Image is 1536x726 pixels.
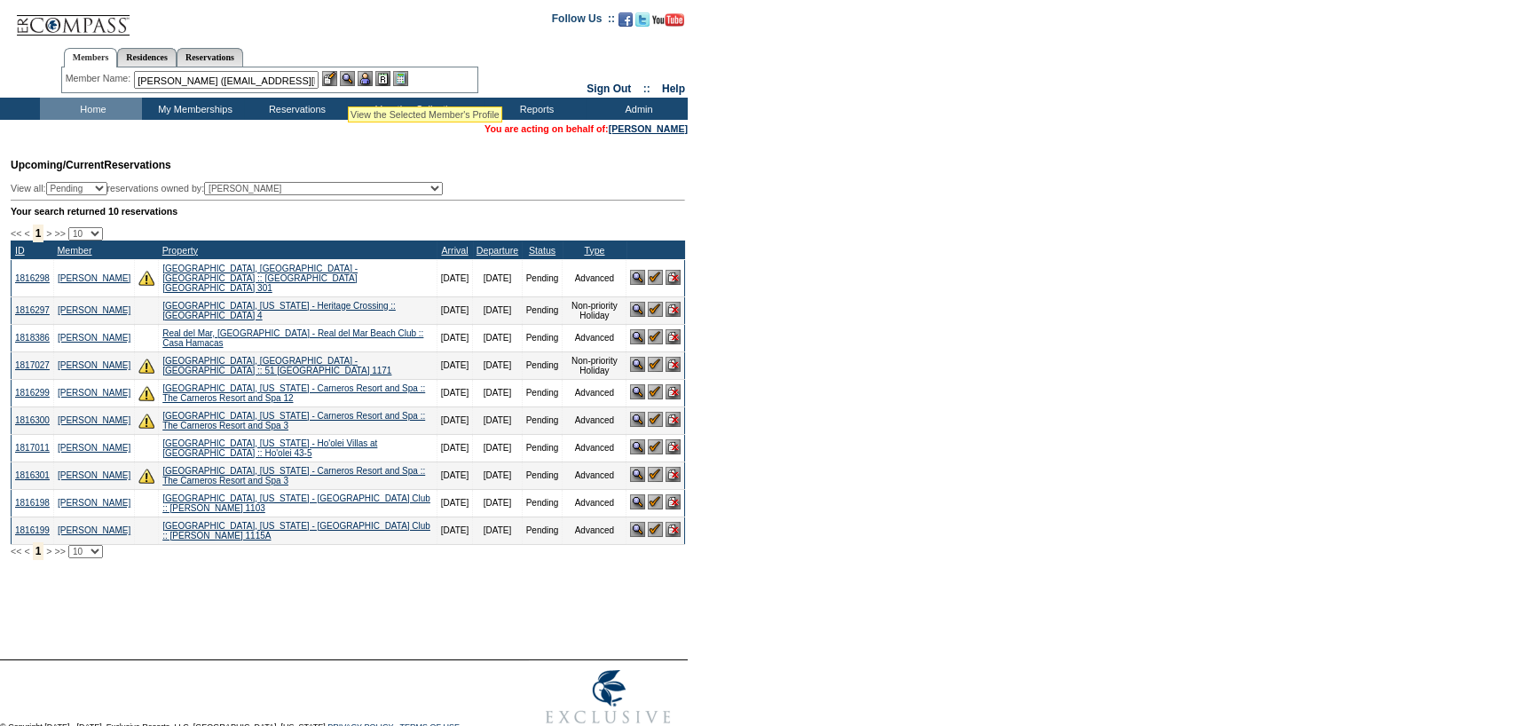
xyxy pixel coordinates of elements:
a: Subscribe to our YouTube Channel [652,18,684,28]
td: Vacation Collection [346,98,484,120]
td: Advanced [563,434,626,462]
img: Confirm Reservation [648,302,663,317]
td: [DATE] [437,379,472,406]
a: [PERSON_NAME] [609,123,688,134]
img: View Reservation [630,302,645,317]
a: Follow us on Twitter [635,18,650,28]
span: >> [54,546,65,556]
img: There are insufficient days and/or tokens to cover this reservation [138,358,154,374]
span: 1 [33,225,44,242]
td: [DATE] [473,379,522,406]
img: Cancel Reservation [666,329,681,344]
a: [GEOGRAPHIC_DATA], [US_STATE] - Carneros Resort and Spa :: The Carneros Resort and Spa 3 [162,411,425,430]
td: [DATE] [437,517,472,544]
img: Cancel Reservation [666,384,681,399]
a: [PERSON_NAME] [58,525,130,535]
span: Reservations [11,159,171,171]
img: Confirm Reservation [648,357,663,372]
img: Subscribe to our YouTube Channel [652,13,684,27]
img: b_edit.gif [322,71,337,86]
td: [DATE] [437,406,472,434]
font: You are acting on behalf of: [484,123,688,134]
td: Pending [522,434,563,462]
img: Cancel Reservation [666,412,681,427]
a: Help [662,83,685,95]
img: There are insufficient days and/or tokens to cover this reservation [138,468,154,484]
img: Reservations [375,71,390,86]
td: [DATE] [437,259,472,296]
a: Become our fan on Facebook [618,18,633,28]
img: View [340,71,355,86]
a: [GEOGRAPHIC_DATA], [US_STATE] - Carneros Resort and Spa :: The Carneros Resort and Spa 3 [162,466,425,485]
img: View Reservation [630,357,645,372]
img: Confirm Reservation [648,412,663,427]
a: [PERSON_NAME] [58,273,130,283]
td: [DATE] [473,259,522,296]
td: Admin [586,98,688,120]
img: Cancel Reservation [666,467,681,482]
img: View Reservation [630,467,645,482]
td: [DATE] [437,434,472,462]
a: 1816199 [15,525,50,535]
td: [DATE] [473,434,522,462]
td: [DATE] [473,324,522,351]
a: 1817027 [15,360,50,370]
a: Residences [117,48,177,67]
a: ID [15,245,25,256]
span: > [46,228,51,239]
img: There are insufficient days and/or tokens to cover this reservation [138,413,154,429]
td: [DATE] [437,462,472,489]
img: Confirm Reservation [648,439,663,454]
td: Non-priority Holiday [563,351,626,379]
a: Departure [477,245,518,256]
a: Status [529,245,555,256]
td: [DATE] [437,489,472,517]
td: Advanced [563,259,626,296]
img: View Reservation [630,412,645,427]
div: View all: reservations owned by: [11,182,451,195]
a: [PERSON_NAME] [58,360,130,370]
td: [DATE] [437,351,472,379]
a: 1816301 [15,470,50,480]
a: [GEOGRAPHIC_DATA], [GEOGRAPHIC_DATA] - [GEOGRAPHIC_DATA] :: [GEOGRAPHIC_DATA] [GEOGRAPHIC_DATA] 301 [162,264,358,293]
td: [DATE] [473,489,522,517]
img: Cancel Reservation [666,270,681,285]
td: Advanced [563,324,626,351]
a: [GEOGRAPHIC_DATA], [US_STATE] - Heritage Crossing :: [GEOGRAPHIC_DATA] 4 [162,301,396,320]
img: Cancel Reservation [666,522,681,537]
img: View Reservation [630,329,645,344]
span: 1 [33,542,44,560]
a: [GEOGRAPHIC_DATA], [US_STATE] - Ho'olei Villas at [GEOGRAPHIC_DATA] :: Ho'olei 43-5 [162,438,377,458]
span: < [24,228,29,239]
img: View Reservation [630,439,645,454]
img: Impersonate [358,71,373,86]
td: [DATE] [473,517,522,544]
td: Advanced [563,462,626,489]
a: 1817011 [15,443,50,453]
div: View the Selected Member's Profile [351,109,500,120]
a: Sign Out [587,83,631,95]
img: View Reservation [630,270,645,285]
td: Non-priority Holiday [563,296,626,324]
img: Confirm Reservation [648,494,663,509]
td: Pending [522,489,563,517]
td: Pending [522,259,563,296]
a: Member [57,245,91,256]
span: << [11,228,21,239]
img: There are insufficient days and/or tokens to cover this reservation [138,270,154,286]
a: 1818386 [15,333,50,343]
span: < [24,546,29,556]
td: Advanced [563,379,626,406]
td: Advanced [563,517,626,544]
span: :: [643,83,650,95]
td: [DATE] [437,296,472,324]
img: b_calculator.gif [393,71,408,86]
a: [GEOGRAPHIC_DATA], [US_STATE] - [GEOGRAPHIC_DATA] Club :: [PERSON_NAME] 1103 [162,493,430,513]
span: >> [54,228,65,239]
a: Members [64,48,118,67]
img: Confirm Reservation [648,467,663,482]
img: Confirm Reservation [648,384,663,399]
img: There are insufficient days and/or tokens to cover this reservation [138,385,154,401]
a: Reservations [177,48,243,67]
td: [DATE] [473,462,522,489]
